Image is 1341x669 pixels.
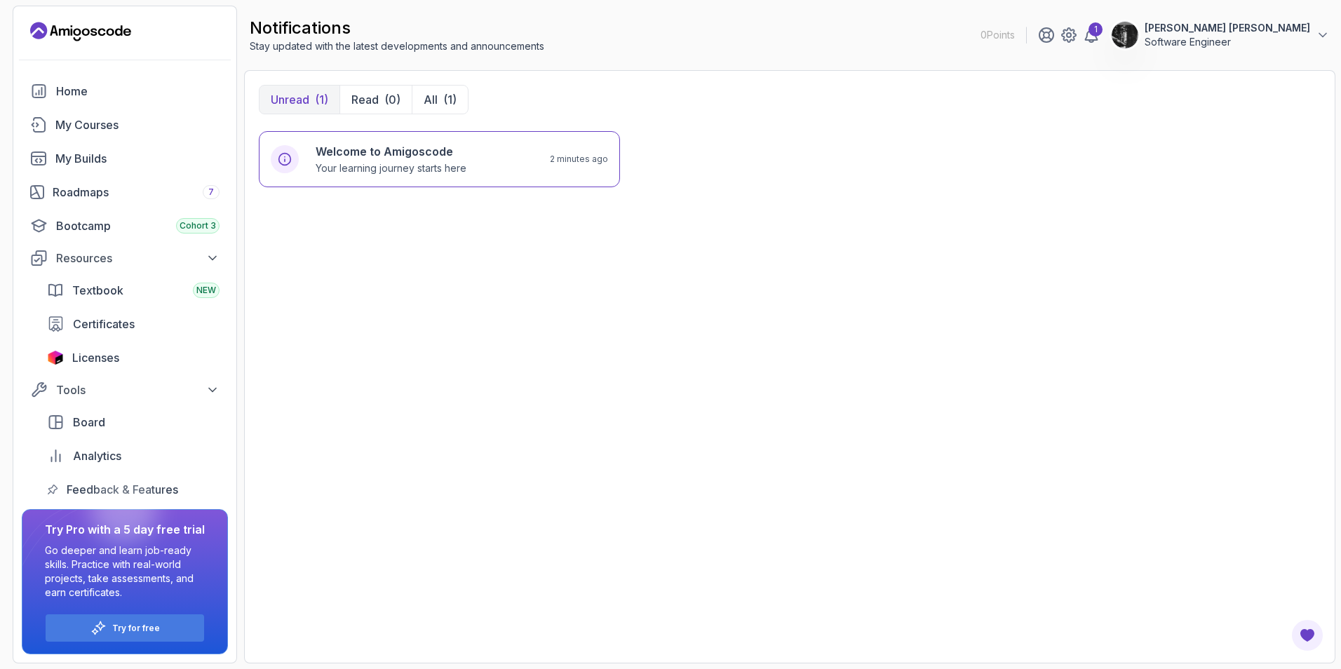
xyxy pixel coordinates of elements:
button: Unread(1) [260,86,339,114]
a: builds [22,144,228,173]
a: textbook [39,276,228,304]
div: Home [56,83,220,100]
a: 1 [1083,27,1100,43]
div: (1) [443,91,457,108]
div: 1 [1089,22,1103,36]
div: (0) [384,91,400,108]
p: Your learning journey starts here [316,161,466,175]
a: certificates [39,310,228,338]
span: Certificates [73,316,135,332]
button: user profile image[PERSON_NAME] [PERSON_NAME]Software Engineer [1111,21,1330,49]
button: Try for free [45,614,205,642]
a: analytics [39,442,228,470]
h2: notifications [250,17,544,39]
p: All [424,91,438,108]
span: Textbook [72,282,123,299]
button: Open Feedback Button [1291,619,1324,652]
h6: Welcome to Amigoscode [316,143,466,160]
span: NEW [196,285,216,296]
p: Unread [271,91,309,108]
span: Analytics [73,447,121,464]
span: Board [73,414,105,431]
div: Tools [56,381,220,398]
a: home [22,77,228,105]
div: (1) [315,91,328,108]
div: My Builds [55,150,220,167]
span: Licenses [72,349,119,366]
a: feedback [39,475,228,504]
a: bootcamp [22,212,228,240]
div: My Courses [55,116,220,133]
div: Roadmaps [53,184,220,201]
p: Stay updated with the latest developments and announcements [250,39,544,53]
button: All(1) [412,86,468,114]
a: licenses [39,344,228,372]
a: board [39,408,228,436]
img: jetbrains icon [47,351,64,365]
div: Resources [56,250,220,266]
p: 2 minutes ago [550,154,608,165]
button: Read(0) [339,86,412,114]
span: Cohort 3 [180,220,216,231]
img: user profile image [1112,22,1138,48]
div: Bootcamp [56,217,220,234]
a: roadmaps [22,178,228,206]
a: Try for free [112,623,160,634]
p: Go deeper and learn job-ready skills. Practice with real-world projects, take assessments, and ea... [45,543,205,600]
p: [PERSON_NAME] [PERSON_NAME] [1145,21,1310,35]
p: 0 Points [981,28,1015,42]
button: Resources [22,245,228,271]
button: Tools [22,377,228,403]
p: Software Engineer [1145,35,1310,49]
span: 7 [208,187,214,198]
a: Landing page [30,20,131,43]
span: Feedback & Features [67,481,178,498]
p: Read [351,91,379,108]
a: courses [22,111,228,139]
